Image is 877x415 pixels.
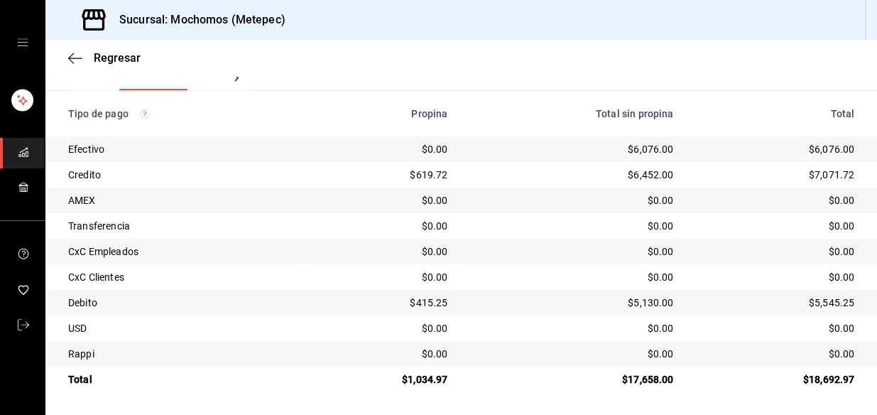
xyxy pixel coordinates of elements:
[696,168,854,182] div: $7,071.72
[317,219,447,233] div: $0.00
[696,142,854,156] div: $6,076.00
[317,321,447,335] div: $0.00
[470,193,673,207] div: $0.00
[470,347,673,361] div: $0.00
[470,244,673,259] div: $0.00
[68,270,294,284] div: CxC Clientes
[696,372,854,387] div: $18,692.97
[68,321,294,335] div: USD
[696,193,854,207] div: $0.00
[17,37,28,48] button: open drawer
[696,296,854,310] div: $5,545.25
[470,108,673,119] div: Total sin propina
[317,270,447,284] div: $0.00
[696,270,854,284] div: $0.00
[68,296,294,310] div: Debito
[317,168,447,182] div: $619.72
[696,108,854,119] div: Total
[119,66,222,90] div: navigation tabs
[696,347,854,361] div: $0.00
[68,142,294,156] div: Efectivo
[470,296,673,310] div: $5,130.00
[317,142,447,156] div: $0.00
[317,108,447,119] div: Propina
[68,193,294,207] div: AMEX
[470,270,673,284] div: $0.00
[68,372,294,387] div: Total
[696,244,854,259] div: $0.00
[470,219,673,233] div: $0.00
[94,51,141,65] span: Regresar
[470,321,673,335] div: $0.00
[68,51,141,65] button: Regresar
[470,168,673,182] div: $6,452.00
[68,244,294,259] div: CxC Empleados
[68,108,294,119] div: Tipo de pago
[119,66,189,90] button: Ver resumen
[317,347,447,361] div: $0.00
[317,296,447,310] div: $415.25
[696,219,854,233] div: $0.00
[68,168,294,182] div: Credito
[68,219,294,233] div: Transferencia
[140,109,150,119] svg: Los pagos realizados con Pay y otras terminales son montos brutos.
[317,244,447,259] div: $0.00
[68,347,294,361] div: Rappi
[317,193,447,207] div: $0.00
[212,66,265,90] button: Ver pagos
[317,372,447,387] div: $1,034.97
[696,321,854,335] div: $0.00
[470,372,673,387] div: $17,658.00
[108,11,285,28] h3: Sucursal: Mochomos (Metepec)
[470,142,673,156] div: $6,076.00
